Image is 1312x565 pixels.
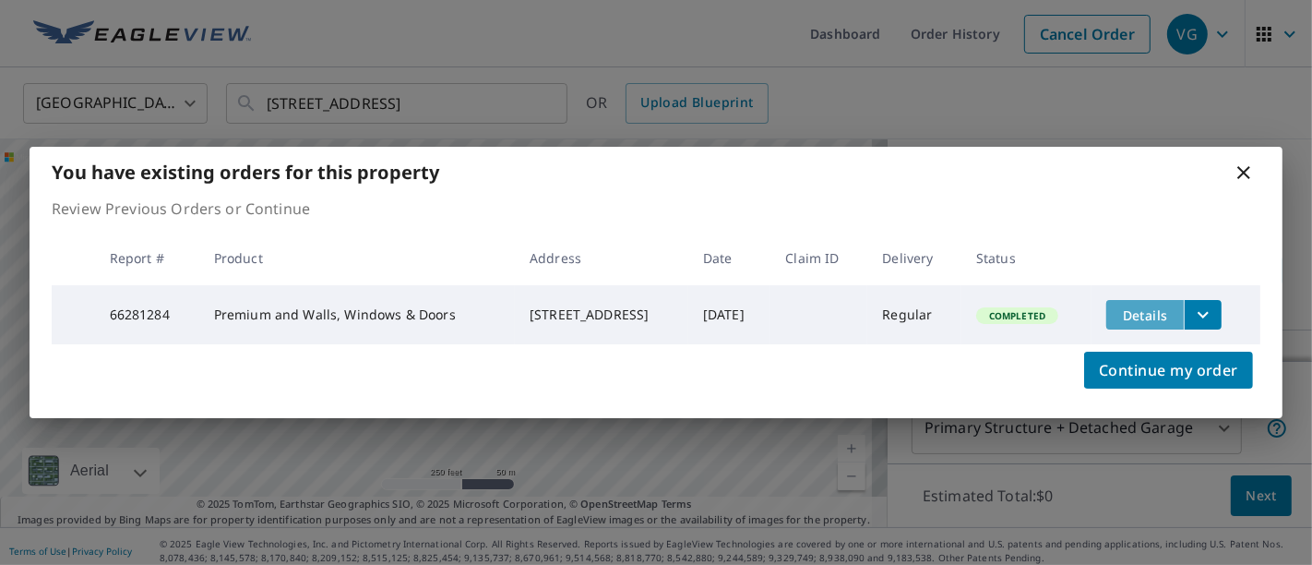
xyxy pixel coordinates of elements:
[867,285,961,344] td: Regular
[1106,300,1184,330] button: detailsBtn-66281284
[1184,300,1222,330] button: filesDropdownBtn-66281284
[961,231,1091,285] th: Status
[978,309,1056,322] span: Completed
[688,231,771,285] th: Date
[199,285,515,344] td: Premium and Walls, Windows & Doors
[95,231,199,285] th: Report #
[199,231,515,285] th: Product
[1099,357,1238,383] span: Continue my order
[770,231,867,285] th: Claim ID
[1084,352,1253,389] button: Continue my order
[530,306,674,324] div: [STREET_ADDRESS]
[52,198,1260,220] p: Review Previous Orders or Continue
[1117,307,1173,324] span: Details
[688,285,771,344] td: [DATE]
[867,231,961,285] th: Delivery
[52,160,439,185] b: You have existing orders for this property
[515,231,688,285] th: Address
[95,285,199,344] td: 66281284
